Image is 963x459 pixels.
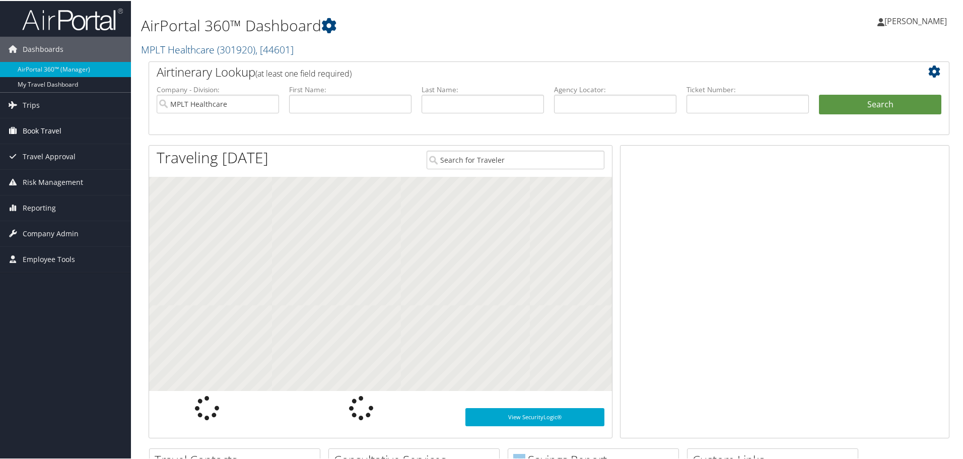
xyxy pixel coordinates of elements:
[157,146,268,167] h1: Traveling [DATE]
[23,143,76,168] span: Travel Approval
[255,42,294,55] span: , [ 44601 ]
[427,150,604,168] input: Search for Traveler
[157,62,875,80] h2: Airtinerary Lookup
[141,14,685,35] h1: AirPortal 360™ Dashboard
[23,117,61,143] span: Book Travel
[23,246,75,271] span: Employee Tools
[877,5,957,35] a: [PERSON_NAME]
[22,7,123,30] img: airportal-logo.png
[23,194,56,220] span: Reporting
[255,67,352,78] span: (at least one field required)
[23,36,63,61] span: Dashboards
[23,220,79,245] span: Company Admin
[157,84,279,94] label: Company - Division:
[686,84,809,94] label: Ticket Number:
[465,407,604,425] a: View SecurityLogic®
[141,42,294,55] a: MPLT Healthcare
[23,92,40,117] span: Trips
[23,169,83,194] span: Risk Management
[819,94,941,114] button: Search
[217,42,255,55] span: ( 301920 )
[554,84,676,94] label: Agency Locator:
[289,84,411,94] label: First Name:
[884,15,947,26] span: [PERSON_NAME]
[422,84,544,94] label: Last Name:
